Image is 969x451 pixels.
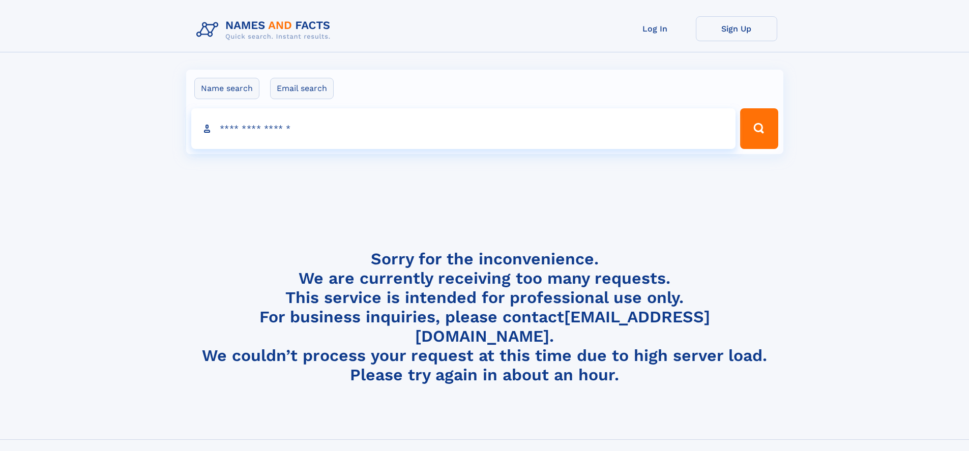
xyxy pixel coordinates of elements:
[194,78,259,99] label: Name search
[614,16,696,41] a: Log In
[696,16,777,41] a: Sign Up
[192,249,777,385] h4: Sorry for the inconvenience. We are currently receiving too many requests. This service is intend...
[270,78,334,99] label: Email search
[415,307,710,346] a: [EMAIL_ADDRESS][DOMAIN_NAME]
[192,16,339,44] img: Logo Names and Facts
[740,108,778,149] button: Search Button
[191,108,736,149] input: search input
